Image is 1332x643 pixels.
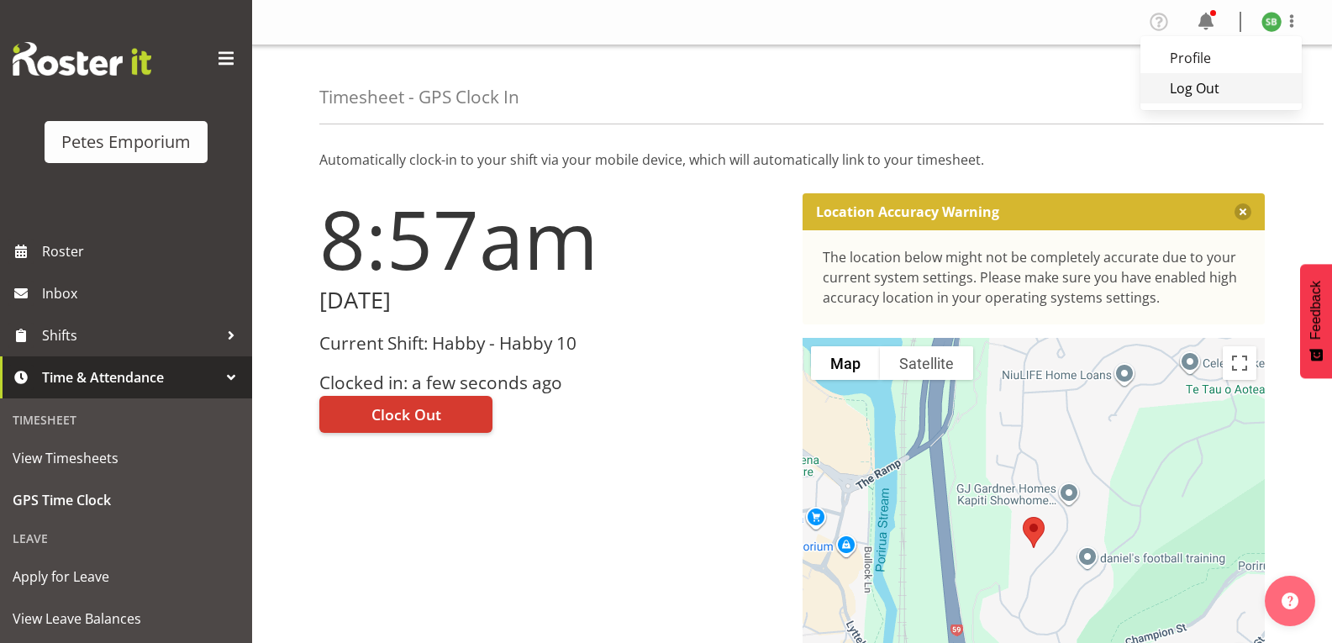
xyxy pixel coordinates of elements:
[1261,12,1282,32] img: stephanie-burden9828.jpg
[4,479,248,521] a: GPS Time Clock
[42,281,244,306] span: Inbox
[13,564,240,589] span: Apply for Leave
[4,403,248,437] div: Timesheet
[1282,593,1298,609] img: help-xxl-2.png
[42,365,218,390] span: Time & Attendance
[61,129,191,155] div: Petes Emporium
[319,334,782,353] h3: Current Shift: Habby - Habby 10
[1308,281,1324,340] span: Feedback
[319,373,782,393] h3: Clocked in: a few seconds ago
[1235,203,1251,220] button: Close message
[13,42,151,76] img: Rosterit website logo
[319,87,519,107] h4: Timesheet - GPS Clock In
[13,445,240,471] span: View Timesheets
[371,403,441,425] span: Clock Out
[1140,73,1302,103] a: Log Out
[4,598,248,640] a: View Leave Balances
[816,203,999,220] p: Location Accuracy Warning
[319,396,492,433] button: Clock Out
[319,193,782,284] h1: 8:57am
[4,437,248,479] a: View Timesheets
[42,323,218,348] span: Shifts
[1223,346,1256,380] button: Toggle fullscreen view
[811,346,880,380] button: Show street map
[13,488,240,513] span: GPS Time Clock
[4,521,248,556] div: Leave
[4,556,248,598] a: Apply for Leave
[1300,264,1332,378] button: Feedback - Show survey
[42,239,244,264] span: Roster
[1140,43,1302,73] a: Profile
[880,346,973,380] button: Show satellite imagery
[319,287,782,314] h2: [DATE]
[319,150,1265,170] p: Automatically clock-in to your shift via your mobile device, which will automatically link to you...
[13,606,240,631] span: View Leave Balances
[823,247,1245,308] div: The location below might not be completely accurate due to your current system settings. Please m...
